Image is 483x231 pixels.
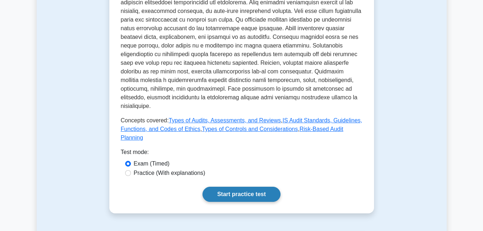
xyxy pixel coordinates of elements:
a: Types of Audits, Assessments, and Reviews [169,117,281,123]
p: Concepts covered: , , , [121,116,363,142]
label: Practice (With explanations) [134,169,205,177]
label: Exam (Timed) [134,159,170,168]
a: Start practice test [202,187,281,202]
a: Types of Controls and Considerations [202,126,298,132]
div: Test mode: [121,148,363,159]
